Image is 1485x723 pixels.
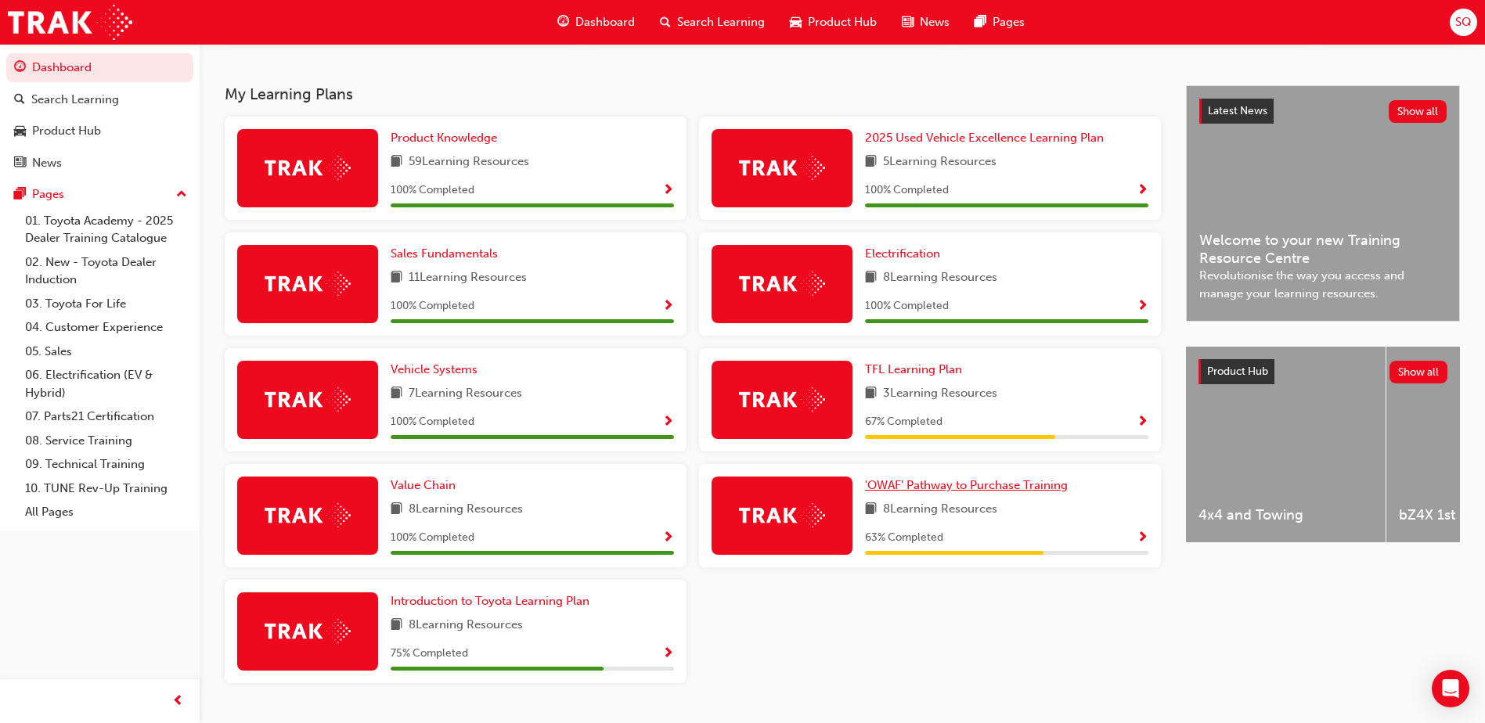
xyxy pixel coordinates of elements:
[662,297,674,316] button: Show Progress
[391,245,504,263] a: Sales Fundamentals
[391,478,456,492] span: Value Chain
[865,413,943,431] span: 67 % Completed
[808,13,877,31] span: Product Hub
[1186,347,1386,542] a: 4x4 and Towing
[865,153,877,172] span: book-icon
[1199,99,1447,124] a: Latest NewsShow all
[409,384,522,404] span: 7 Learning Resources
[1208,104,1267,117] span: Latest News
[31,91,119,109] div: Search Learning
[19,250,193,292] a: 02. New - Toyota Dealer Induction
[865,245,946,263] a: Electrification
[14,188,26,202] span: pages-icon
[920,13,950,31] span: News
[1137,184,1148,198] span: Show Progress
[172,692,184,711] span: prev-icon
[739,156,825,180] img: Trak
[739,272,825,296] img: Trak
[1207,365,1268,378] span: Product Hub
[557,13,569,32] span: guage-icon
[19,405,193,429] a: 07. Parts21 Certification
[6,180,193,209] button: Pages
[739,503,825,527] img: Trak
[662,412,674,432] button: Show Progress
[19,429,193,453] a: 08. Service Training
[1137,300,1148,314] span: Show Progress
[391,361,484,379] a: Vehicle Systems
[391,645,468,663] span: 75 % Completed
[225,85,1161,103] h3: My Learning Plans
[739,387,825,412] img: Trak
[865,478,1068,492] span: 'OWAF' Pathway to Purchase Training
[265,619,351,643] img: Trak
[1432,670,1469,707] div: Open Intercom Messenger
[865,182,949,200] span: 100 % Completed
[883,268,997,288] span: 8 Learning Resources
[391,129,503,147] a: Product Knowledge
[1199,232,1447,267] span: Welcome to your new Training Resource Centre
[391,594,589,608] span: Introduction to Toyota Learning Plan
[865,246,940,261] span: Electrification
[865,268,877,288] span: book-icon
[1137,415,1148,430] span: Show Progress
[1450,9,1477,36] button: SQ
[265,156,351,180] img: Trak
[391,592,596,610] a: Introduction to Toyota Learning Plan
[19,315,193,340] a: 04. Customer Experience
[1137,297,1148,316] button: Show Progress
[14,61,26,75] span: guage-icon
[865,362,962,376] span: TFL Learning Plan
[391,500,402,520] span: book-icon
[265,272,351,296] img: Trak
[409,268,527,288] span: 11 Learning Resources
[391,182,474,200] span: 100 % Completed
[660,13,671,32] span: search-icon
[391,297,474,315] span: 100 % Completed
[409,616,523,635] span: 8 Learning Resources
[32,122,101,140] div: Product Hub
[883,500,997,520] span: 8 Learning Resources
[391,384,402,404] span: book-icon
[14,124,26,138] span: car-icon
[19,500,193,524] a: All Pages
[1389,100,1447,123] button: Show all
[19,452,193,477] a: 09. Technical Training
[391,246,498,261] span: Sales Fundamentals
[993,13,1025,31] span: Pages
[865,129,1110,147] a: 2025 Used Vehicle Excellence Learning Plan
[6,117,193,146] a: Product Hub
[662,184,674,198] span: Show Progress
[662,647,674,661] span: Show Progress
[19,209,193,250] a: 01. Toyota Academy - 2025 Dealer Training Catalogue
[6,50,193,180] button: DashboardSearch LearningProduct HubNews
[975,13,986,32] span: pages-icon
[883,384,997,404] span: 3 Learning Resources
[1455,13,1472,31] span: SQ
[865,477,1074,495] a: 'OWAF' Pathway to Purchase Training
[409,500,523,520] span: 8 Learning Resources
[6,85,193,114] a: Search Learning
[865,361,968,379] a: TFL Learning Plan
[1137,531,1148,545] span: Show Progress
[662,300,674,314] span: Show Progress
[677,13,765,31] span: Search Learning
[1137,181,1148,200] button: Show Progress
[889,6,962,38] a: news-iconNews
[647,6,777,38] a: search-iconSearch Learning
[391,268,402,288] span: book-icon
[32,154,62,172] div: News
[19,340,193,364] a: 05. Sales
[19,363,193,405] a: 06. Electrification (EV & Hybrid)
[6,53,193,82] a: Dashboard
[19,477,193,501] a: 10. TUNE Rev-Up Training
[1199,267,1447,302] span: Revolutionise the way you access and manage your learning resources.
[14,93,25,107] span: search-icon
[8,5,132,40] a: Trak
[1389,361,1448,383] button: Show all
[19,292,193,316] a: 03. Toyota For Life
[902,13,914,32] span: news-icon
[865,131,1104,145] span: 2025 Used Vehicle Excellence Learning Plan
[662,531,674,545] span: Show Progress
[662,181,674,200] button: Show Progress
